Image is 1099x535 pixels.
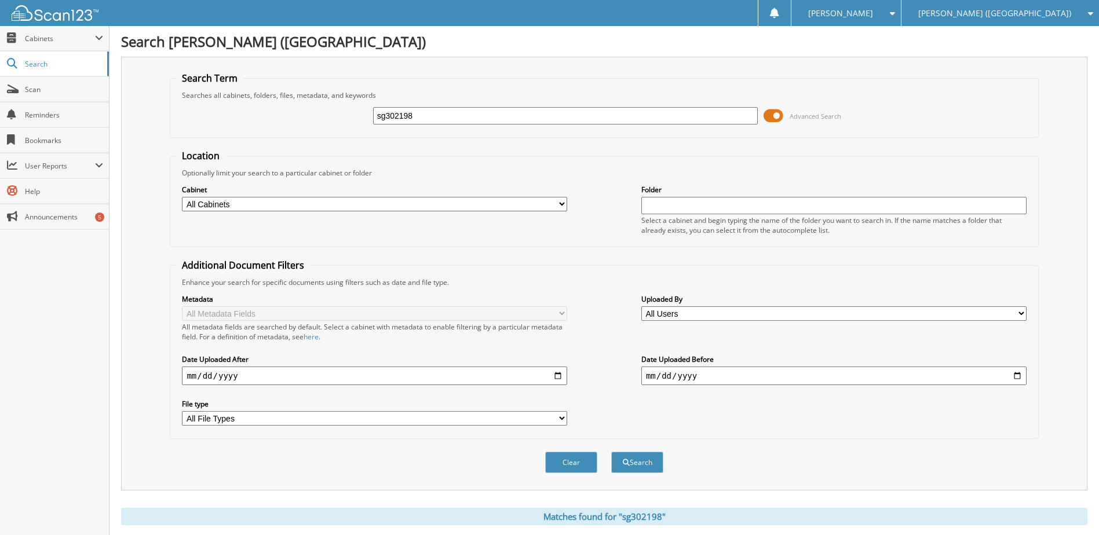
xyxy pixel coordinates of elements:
[12,5,98,21] img: scan123-logo-white.svg
[121,32,1087,51] h1: Search [PERSON_NAME] ([GEOGRAPHIC_DATA])
[95,212,104,222] div: 5
[176,168,1032,178] div: Optionally limit your search to a particular cabinet or folder
[790,112,841,120] span: Advanced Search
[176,72,243,85] legend: Search Term
[25,212,103,222] span: Announcements
[641,367,1027,385] input: end
[182,354,567,364] label: Date Uploaded After
[182,294,567,304] label: Metadata
[304,332,319,342] a: here
[182,185,567,195] label: Cabinet
[641,354,1027,364] label: Date Uploaded Before
[25,59,101,69] span: Search
[176,149,225,162] legend: Location
[182,399,567,409] label: File type
[182,322,567,342] div: All metadata fields are searched by default. Select a cabinet with metadata to enable filtering b...
[176,277,1032,287] div: Enhance your search for specific documents using filters such as date and file type.
[25,110,103,120] span: Reminders
[25,85,103,94] span: Scan
[545,452,597,473] button: Clear
[121,508,1087,525] div: Matches found for "sg302198"
[611,452,663,473] button: Search
[641,215,1027,235] div: Select a cabinet and begin typing the name of the folder you want to search in. If the name match...
[25,135,103,145] span: Bookmarks
[25,186,103,196] span: Help
[641,294,1027,304] label: Uploaded By
[25,34,95,43] span: Cabinets
[176,259,310,272] legend: Additional Document Filters
[182,367,567,385] input: start
[176,90,1032,100] div: Searches all cabinets, folders, files, metadata, and keywords
[808,10,873,17] span: [PERSON_NAME]
[918,10,1071,17] span: [PERSON_NAME] ([GEOGRAPHIC_DATA])
[25,161,95,171] span: User Reports
[641,185,1027,195] label: Folder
